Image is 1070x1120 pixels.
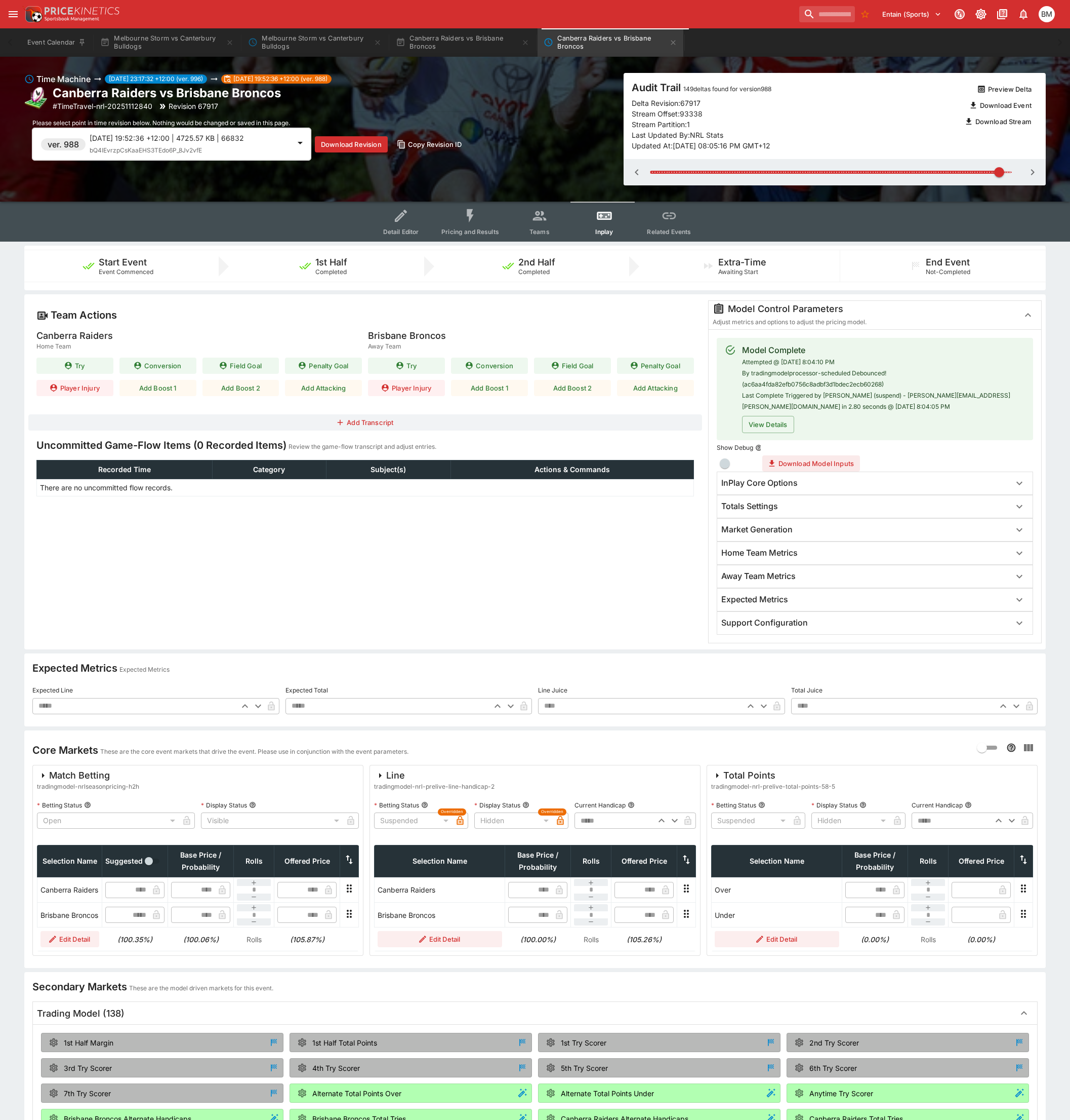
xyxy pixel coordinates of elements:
div: Suspended [374,813,452,829]
h6: Support Configuration [721,617,808,628]
button: Conversion [451,358,528,374]
p: Anytime Try Scorer [809,1088,873,1099]
h6: (100.00%) [508,934,568,945]
p: [DATE] 19:52:36 +12:00 | 4725.57 KB | 66832 [90,133,290,143]
p: 1st Try Scorer [561,1037,606,1048]
span: Adjust metrics and options to adjust the pricing model. [713,318,867,326]
h6: Market Generation [721,524,793,535]
button: Melbourne Storm vs Canterbury Bulldogs [242,28,388,57]
span: Teams [529,228,550,236]
span: Related Events [647,228,691,236]
h6: ver. 988 [48,138,79,150]
p: These are the core event markets that drive the event. Please use in conjunction with the event p... [100,747,408,757]
span: tradingmodel-nrlseasonpricing-h2h [37,782,139,792]
button: Betting Status [84,801,91,808]
p: Rolls [574,934,608,945]
button: Documentation [993,5,1011,23]
h4: Core Markets [32,744,98,757]
p: Alternate Total Points Over [312,1088,401,1099]
p: 7th Try Scorer [64,1088,111,1099]
span: Completed [518,268,550,276]
button: Player Injury [36,380,113,396]
h5: Extra-Time [718,256,766,268]
th: Base Price / Probability [168,845,234,877]
th: Subject(s) [326,460,450,479]
label: Line Juice [538,683,785,698]
div: Suspended [711,813,789,829]
button: Download Event [964,97,1038,113]
h4: Audit Trail [632,81,959,94]
button: Penalty Goal [617,358,694,374]
button: Add Transcript [28,414,702,431]
p: 2nd Try Scorer [809,1037,859,1048]
div: Hidden [811,813,889,829]
th: Actions & Commands [450,460,693,479]
h5: Trading Model (138) [37,1008,125,1019]
p: 5th Try Scorer [561,1063,608,1073]
span: Attempted @ [DATE] 8:04:10 PM By tradingmodelprocessor-scheduled Debounced! (ac6aa4fda82efb0756c8... [742,358,1010,410]
p: Show Debug [717,443,753,452]
input: search [799,6,855,22]
span: tradingmodel-nrl-prelive-line-handicap-2 [374,782,495,792]
button: BJ Martin [1036,3,1058,25]
td: Over [712,877,842,902]
p: Copy To Clipboard [53,101,152,111]
button: Current Handicap [628,801,635,808]
p: Display Status [811,801,857,809]
h5: Canberra Raiders [36,330,113,341]
span: Suggested [105,855,143,867]
button: Edit Detail [40,931,99,947]
p: Rolls [911,934,945,945]
button: Display Status [859,801,867,808]
img: Sportsbook Management [45,17,99,21]
button: Toggle light/dark mode [972,5,990,23]
p: Betting Status [37,801,82,809]
div: Total Points [711,769,835,782]
th: Category [212,460,326,479]
h6: Totals Settings [721,501,778,512]
span: Completed [315,268,347,276]
div: Model Complete [742,344,1025,356]
td: Under [712,902,842,927]
td: There are no uncommitted flow records. [37,479,694,496]
th: Base Price / Probability [505,845,571,877]
h4: Expected Metrics [32,662,117,675]
p: These are the model driven markets for this event. [129,983,273,993]
button: Field Goal [202,358,279,374]
h6: InPlay Core Options [721,478,798,488]
button: Display Status [249,801,256,808]
button: Add Attacking [285,380,362,396]
button: open drawer [4,5,22,23]
h6: (0.00%) [845,934,905,945]
p: Betting Status [711,801,756,809]
button: Event Calendar [21,28,92,57]
button: Preview Delta [972,81,1038,97]
h5: End Event [926,256,970,268]
span: [DATE] 23:17:32 +12:00 (ver. 996) [105,74,207,84]
div: Hidden [474,813,552,829]
button: Show Debug [755,444,762,451]
h6: (100.06%) [171,934,231,945]
div: Event type filters [368,202,702,242]
span: tradingmodel-nrl-prelive-total-points-58-5 [711,782,835,792]
button: Copy Revision ID [392,136,468,152]
h6: (105.26%) [614,934,674,945]
span: 149 deltas found for version 988 [683,85,771,93]
div: Line [374,769,495,782]
button: Add Boost 2 [534,380,611,396]
button: Try [368,358,445,374]
th: Base Price / Probability [842,845,908,877]
span: Please select point in time revision below. Nothing would be changed or saved in this page. [32,119,290,127]
th: Rolls [571,845,611,877]
h5: 1st Half [315,256,347,268]
button: Canberra Raiders vs Brisbane Broncos [390,28,536,57]
button: Field Goal [534,358,611,374]
button: No Bookmarks [857,6,873,22]
p: Current Handicap [574,801,626,809]
button: Edit Detail [715,931,839,947]
td: Brisbane Broncos [375,902,505,927]
span: Away Team [368,341,446,352]
button: Canberra Raiders vs Brisbane Broncos [538,28,683,57]
button: Select Tenant [876,6,948,22]
th: Offered Price [949,845,1014,877]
